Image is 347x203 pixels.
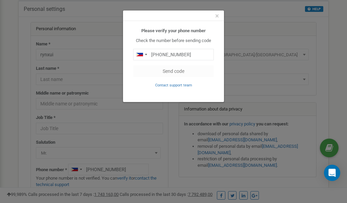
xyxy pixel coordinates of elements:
[133,65,214,77] button: Send code
[133,49,214,60] input: 0905 123 4567
[155,83,192,87] small: Contact support team
[134,49,149,60] div: Telephone country code
[215,13,219,20] button: Close
[133,38,214,44] p: Check the number before sending code
[324,165,340,181] div: Open Intercom Messenger
[155,82,192,87] a: Contact support team
[215,12,219,20] span: ×
[141,28,206,33] b: Please verify your phone number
